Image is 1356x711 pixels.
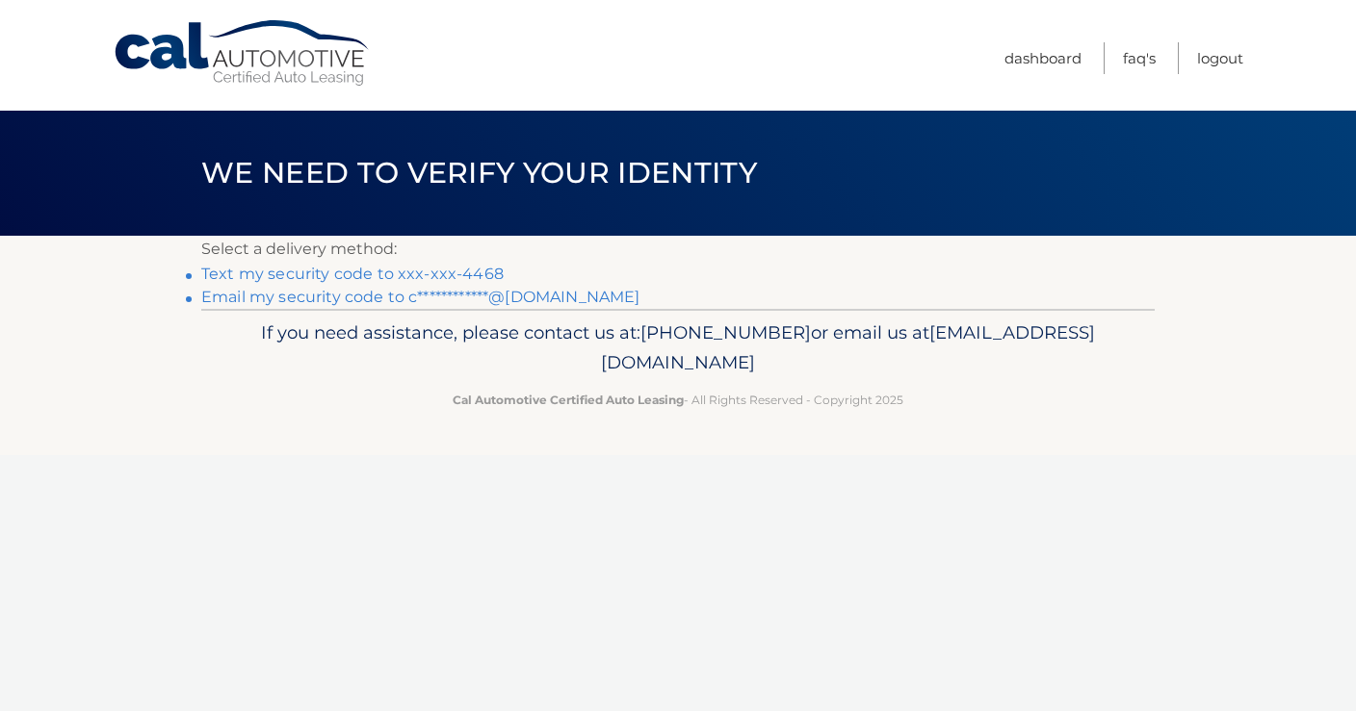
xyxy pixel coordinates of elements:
[214,390,1142,410] p: - All Rights Reserved - Copyright 2025
[201,265,504,283] a: Text my security code to xxx-xxx-4468
[113,19,373,88] a: Cal Automotive
[640,321,811,343] span: [PHONE_NUMBER]
[453,393,684,407] strong: Cal Automotive Certified Auto Leasing
[1123,42,1156,74] a: FAQ's
[201,236,1155,263] p: Select a delivery method:
[1197,42,1243,74] a: Logout
[201,155,757,190] span: We need to verify your identity
[1004,42,1082,74] a: Dashboard
[214,317,1142,379] p: If you need assistance, please contact us at: or email us at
